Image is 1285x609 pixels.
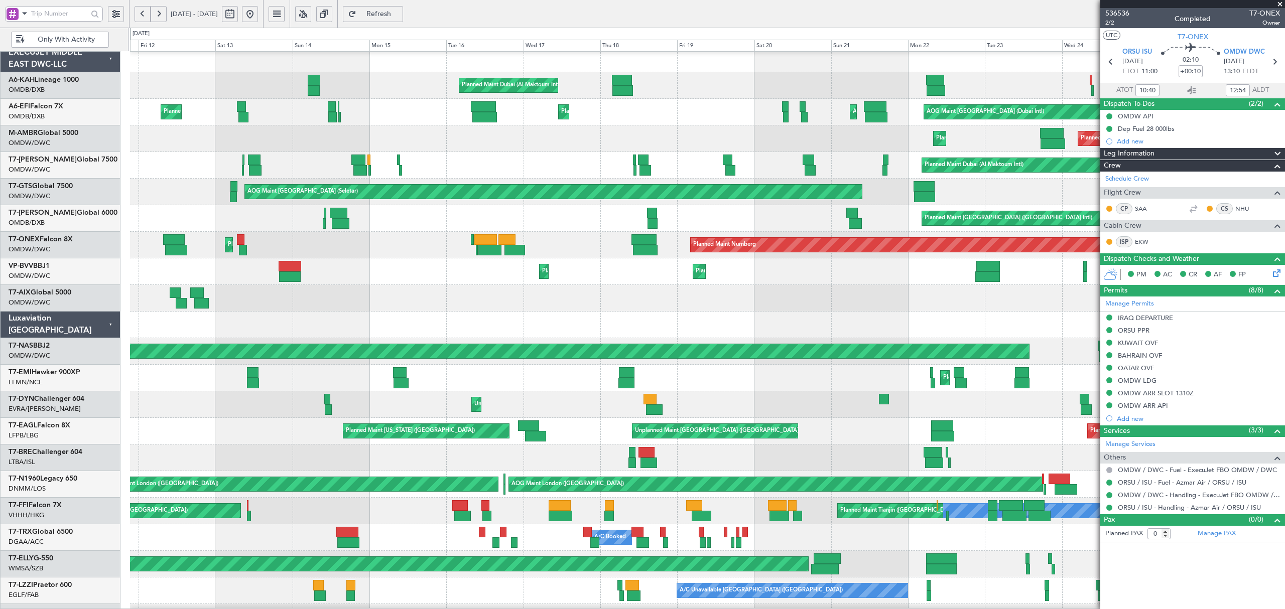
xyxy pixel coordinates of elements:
[1122,57,1143,67] span: [DATE]
[1183,55,1199,65] span: 02:10
[925,158,1023,173] div: Planned Maint Dubai (Al Maktoum Intl)
[754,40,831,52] div: Sat 20
[9,431,39,440] a: LFPB/LBG
[1104,98,1154,110] span: Dispatch To-Dos
[9,475,77,482] a: T7-N1960Legacy 650
[1216,203,1233,214] div: CS
[1122,47,1152,57] span: ORSU ISU
[9,129,38,136] span: M-AMBR
[1189,270,1197,280] span: CR
[635,423,800,438] div: Unplanned Maint [GEOGRAPHIC_DATA] ([GEOGRAPHIC_DATA])
[853,104,882,119] div: AOG Maint
[1135,204,1158,213] a: SAA
[1116,203,1132,214] div: CP
[133,30,150,38] div: [DATE]
[600,40,677,52] div: Thu 18
[9,236,40,243] span: T7-ONEX
[228,237,327,252] div: Planned Maint Dubai (Al Maktoum Intl)
[9,165,50,174] a: OMDW/DWC
[343,6,403,22] button: Refresh
[1118,401,1168,410] div: OMDW ARR API
[1249,514,1263,525] span: (0/0)
[1235,204,1258,213] a: NHU
[1118,364,1154,372] div: QATAR OVF
[9,422,37,429] span: T7-EAGL
[1118,326,1149,335] div: ORSU PPR
[524,40,600,52] div: Wed 17
[9,76,35,83] span: A6-KAH
[9,192,50,201] a: OMDW/DWC
[1117,414,1280,423] div: Add new
[9,209,117,216] a: T7-[PERSON_NAME]Global 6000
[9,395,34,402] span: T7-DYN
[9,475,40,482] span: T7-N1960
[474,397,603,412] div: Unplanned Maint [GEOGRAPHIC_DATA] (Riga Intl)
[9,271,50,280] a: OMDW/DWC
[1249,98,1263,109] span: (2/2)
[9,156,117,163] a: T7-[PERSON_NAME]Global 7500
[9,537,44,546] a: DGAA/ACC
[9,502,29,509] span: T7-FFI
[542,264,641,279] div: Planned Maint Dubai (Al Maktoum Intl)
[561,104,719,119] div: Planned Maint [GEOGRAPHIC_DATA] ([GEOGRAPHIC_DATA])
[985,40,1062,52] div: Tue 23
[9,103,30,110] span: A6-EFI
[1242,67,1258,77] span: ELDT
[9,156,77,163] span: T7-[PERSON_NAME]
[9,404,81,413] a: EVRA/[PERSON_NAME]
[369,40,446,52] div: Mon 15
[9,351,50,360] a: OMDW/DWC
[9,581,72,588] a: T7-LZZIPraetor 600
[9,369,32,376] span: T7-EMI
[1117,137,1280,145] div: Add new
[1118,124,1175,133] div: Dep Fuel 28 000lbs
[1224,67,1240,77] span: 13:10
[9,262,33,269] span: VP-BVV
[943,370,1039,385] div: Planned Maint [GEOGRAPHIC_DATA]
[9,528,32,535] span: T7-TRX
[9,298,50,307] a: OMDW/DWC
[9,342,50,349] a: T7-NASBBJ2
[1081,131,1199,146] div: Planned Maint [GEOGRAPHIC_DATA] (Seletar)
[9,85,45,94] a: OMDB/DXB
[1104,514,1115,526] span: Pax
[1116,85,1133,95] span: ATOT
[1104,452,1126,464] span: Others
[1118,466,1277,474] a: OMDW / DWC - Fuel - ExecuJet FBO OMDW / DWC
[9,564,43,573] a: WMSA/SZB
[1118,478,1246,487] a: ORSU / ISU - Fuel - Azmar Air / ORSU / ISU
[31,6,88,21] input: Trip Number
[1249,19,1280,27] span: Owner
[511,477,624,492] div: AOG Maint London ([GEOGRAPHIC_DATA])
[1105,19,1129,27] span: 2/2
[1135,84,1160,96] input: --:--
[1104,425,1130,437] span: Services
[9,448,82,455] a: T7-BREChallenger 604
[9,422,70,429] a: T7-EAGLFalcon 8X
[1135,237,1158,246] a: EKW
[925,211,1092,226] div: Planned Maint [GEOGRAPHIC_DATA] ([GEOGRAPHIC_DATA] Intl)
[1118,314,1173,322] div: IRAQ DEPARTURE
[9,209,77,216] span: T7-[PERSON_NAME]
[9,378,43,387] a: LFMN/NCE
[9,484,46,493] a: DNMM/LOS
[446,40,523,52] div: Tue 16
[9,138,50,147] a: OMDW/DWC
[9,76,79,83] a: A6-KAHLineage 1000
[139,40,215,52] div: Fri 12
[9,103,63,110] a: A6-EFIFalcon 7X
[594,530,626,545] div: A/C Booked
[1118,351,1162,360] div: BAHRAIN OVF
[9,218,45,227] a: OMDB/DXB
[9,342,33,349] span: T7-NAS
[677,40,754,52] div: Fri 19
[1105,8,1129,19] span: 536536
[1116,236,1132,247] div: ISP
[831,40,908,52] div: Sun 21
[9,183,32,190] span: T7-GTS
[9,581,33,588] span: T7-LZZI
[1118,339,1158,347] div: KUWAIT OVF
[1175,14,1211,24] div: Completed
[9,262,50,269] a: VP-BVVBBJ1
[693,237,756,252] div: Planned Maint Nurnberg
